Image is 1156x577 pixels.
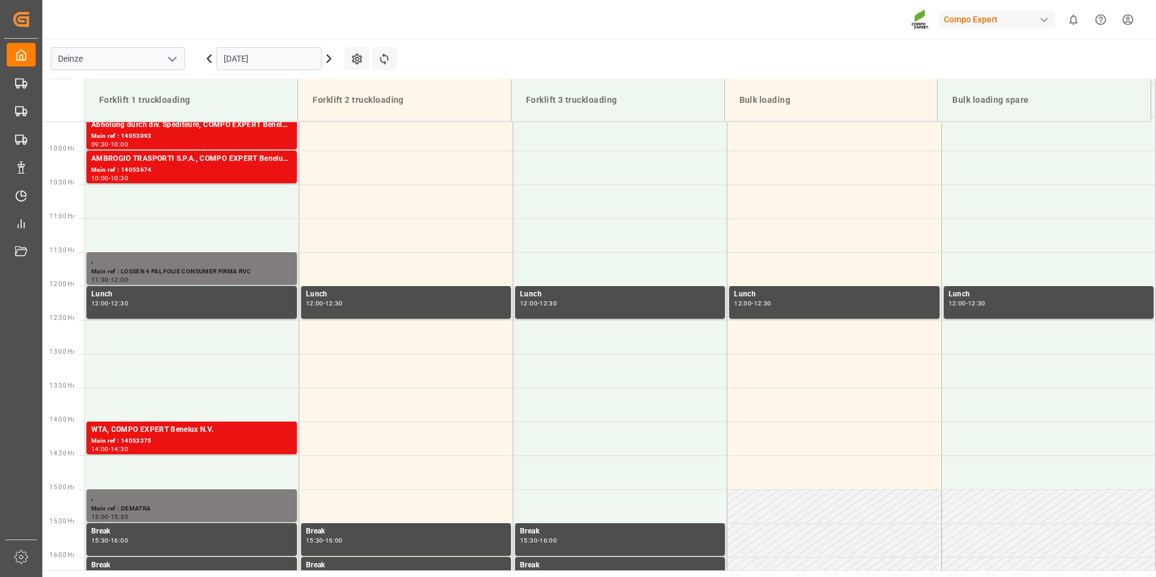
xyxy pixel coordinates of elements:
[306,301,323,306] div: 12:00
[91,153,292,165] div: AMBROGIO TRASPORTI S.P.A., COMPO EXPERT Benelux N.V.
[325,301,343,306] div: 12:30
[111,446,128,452] div: 14:30
[91,301,109,306] div: 12:00
[109,446,111,452] div: -
[111,538,128,543] div: 16:00
[949,288,1149,301] div: Lunch
[50,213,74,220] span: 11:00 Hr
[50,145,74,152] span: 10:00 Hr
[109,142,111,147] div: -
[216,47,322,70] input: DD.MM.YYYY
[949,301,966,306] div: 12:00
[323,301,325,306] div: -
[111,142,128,147] div: 10:00
[91,119,292,131] div: Abholung durch div. Spediteure, COMPO EXPERT Benelux N.V.
[111,301,128,306] div: 12:30
[539,538,557,543] div: 16:00
[91,559,292,572] div: Break
[754,301,771,306] div: 12:30
[323,538,325,543] div: -
[50,484,74,491] span: 15:00 Hr
[91,288,292,301] div: Lunch
[91,424,292,436] div: WTA, COMPO EXPERT Benelux N.V.
[50,247,74,253] span: 11:30 Hr
[947,89,1141,111] div: Bulk loading spare
[163,50,181,68] button: open menu
[91,277,109,282] div: 11:30
[109,538,111,543] div: -
[91,267,292,277] div: Main ref : LOSSEN 4 PAL FOLIE CONSUMER FIRMA RVC
[306,538,323,543] div: 15:30
[111,514,128,520] div: 15:30
[539,301,557,306] div: 12:30
[752,301,753,306] div: -
[91,514,109,520] div: 15:00
[50,518,74,524] span: 15:30 Hr
[50,348,74,355] span: 13:00 Hr
[91,165,292,175] div: Main ref : 14053674
[94,89,288,111] div: Forklift 1 truckloading
[50,281,74,287] span: 12:00 Hr
[306,526,506,538] div: Break
[306,288,506,301] div: Lunch
[520,288,720,301] div: Lunch
[520,301,537,306] div: 12:00
[521,89,715,111] div: Forklift 3 truckloading
[1087,6,1114,33] button: Help Center
[325,538,343,543] div: 16:00
[109,301,111,306] div: -
[966,301,968,306] div: -
[50,552,74,558] span: 16:00 Hr
[111,277,128,282] div: 12:00
[520,526,720,538] div: Break
[91,504,292,514] div: Main ref : DEMATRA
[109,514,111,520] div: -
[537,538,539,543] div: -
[91,526,292,538] div: Break
[111,175,128,181] div: 10:30
[91,175,109,181] div: 10:00
[51,47,185,70] input: Type to search/select
[50,450,74,457] span: 14:30 Hr
[91,436,292,446] div: Main ref : 14053375
[537,301,539,306] div: -
[91,131,292,142] div: Main ref : 14053093
[50,179,74,186] span: 10:30 Hr
[520,538,537,543] div: 15:30
[1060,6,1087,33] button: show 0 new notifications
[734,288,934,301] div: Lunch
[91,142,109,147] div: 09:30
[91,446,109,452] div: 14:00
[911,9,930,30] img: Screenshot%202023-09-29%20at%2010.02.21.png_1712312052.png
[308,89,501,111] div: Forklift 2 truckloading
[109,277,111,282] div: -
[939,11,1055,28] div: Compo Expert
[50,382,74,389] span: 13:30 Hr
[91,255,292,267] div: ,
[306,559,506,572] div: Break
[91,538,109,543] div: 15:30
[520,559,720,572] div: Break
[91,492,292,504] div: ,
[734,301,752,306] div: 12:00
[50,315,74,321] span: 12:30 Hr
[109,175,111,181] div: -
[735,89,928,111] div: Bulk loading
[939,8,1060,31] button: Compo Expert
[968,301,986,306] div: 12:30
[50,416,74,423] span: 14:00 Hr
